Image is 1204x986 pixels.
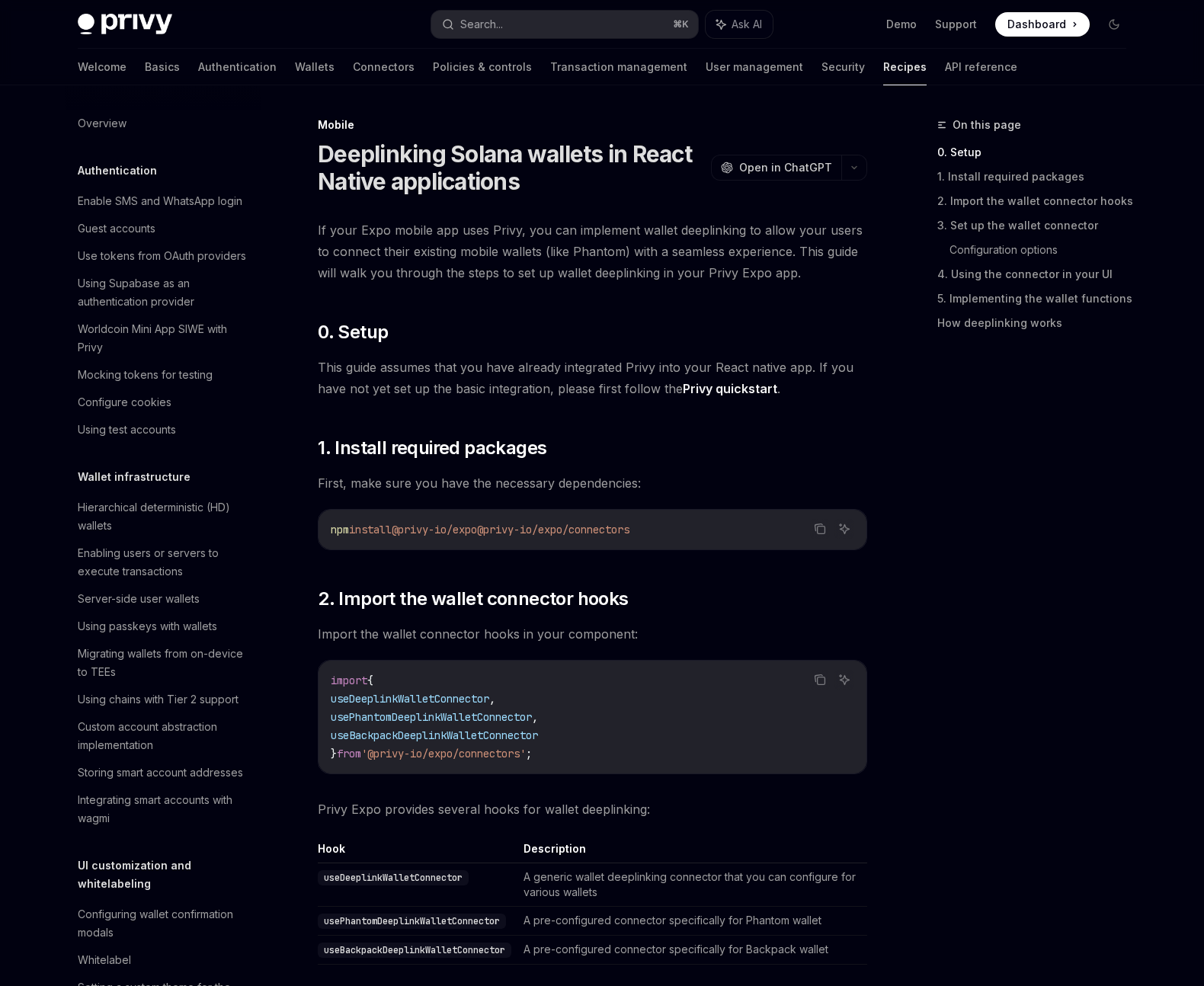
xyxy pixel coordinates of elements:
[318,943,511,958] code: useBackpackDeeplinkWalletConnector
[66,215,261,242] a: Guest accounts
[318,320,388,344] span: 0. Setup
[78,49,126,85] a: Welcome
[550,49,687,85] a: Transaction management
[331,710,532,724] span: usePhantomDeeplinkWalletConnector
[361,747,526,760] span: '@privy-io/expo/connectors'
[433,49,532,85] a: Policies & controls
[78,617,217,635] div: Using passkeys with wallets
[78,320,251,357] div: Worldcoin Mini App SIWE with Privy
[331,523,349,536] span: npm
[66,416,261,443] a: Using test accounts
[489,692,495,706] span: ,
[318,799,867,820] span: Privy Expo provides several hooks for wallet deeplinking:
[78,905,251,942] div: Configuring wallet confirmation modals
[318,841,517,863] th: Hook
[810,670,830,690] button: Copy the contents from the code block
[78,856,261,893] h5: UI customization and whitelabeling
[331,747,337,760] span: }
[883,49,927,85] a: Recipes
[517,936,867,965] td: A pre-configured connector specifically for Backpack wallet
[78,162,157,180] h5: Authentication
[937,287,1138,311] a: 5. Implementing the wallet functions
[66,539,261,585] a: Enabling users or servers to execute transactions
[706,49,803,85] a: User management
[78,247,246,265] div: Use tokens from OAuth providers
[66,110,261,137] a: Overview
[732,17,762,32] span: Ask AI
[937,189,1138,213] a: 2. Import the wallet connector hooks
[367,674,373,687] span: {
[78,544,251,581] div: Enabling users or servers to execute transactions
[834,519,854,539] button: Ask AI
[78,645,251,681] div: Migrating wallets from on-device to TEEs
[318,623,867,645] span: Import the wallet connector hooks in your component:
[318,472,867,494] span: First, make sure you have the necessary dependencies:
[431,11,698,38] button: Search...⌘K
[78,14,172,35] img: dark logo
[66,640,261,686] a: Migrating wallets from on-device to TEEs
[821,49,865,85] a: Security
[78,192,242,210] div: Enable SMS and WhatsApp login
[995,12,1090,37] a: Dashboard
[949,238,1138,262] a: Configuration options
[78,764,243,782] div: Storing smart account addresses
[517,907,867,936] td: A pre-configured connector specifically for Phantom wallet
[953,116,1021,134] span: On this page
[349,523,392,536] span: install
[706,11,773,38] button: Ask AI
[78,219,155,238] div: Guest accounts
[66,686,261,713] a: Using chains with Tier 2 support
[295,49,335,85] a: Wallets
[318,117,867,133] div: Mobile
[460,15,503,34] div: Search...
[78,421,176,439] div: Using test accounts
[78,393,171,411] div: Configure cookies
[810,519,830,539] button: Copy the contents from the code block
[331,674,367,687] span: import
[318,219,867,283] span: If your Expo mobile app uses Privy, you can implement wallet deeplinking to allow your users to c...
[66,315,261,361] a: Worldcoin Mini App SIWE with Privy
[392,523,477,536] span: @privy-io/expo
[78,718,251,754] div: Custom account abstraction implementation
[945,49,1017,85] a: API reference
[1007,17,1066,32] span: Dashboard
[66,786,261,832] a: Integrating smart accounts with wagmi
[318,140,705,195] h1: Deeplinking Solana wallets in React Native applications
[477,523,629,536] span: @privy-io/expo/connectors
[318,587,628,611] span: 2. Import the wallet connector hooks
[673,18,689,30] span: ⌘ K
[66,361,261,389] a: Mocking tokens for testing
[318,914,506,929] code: usePhantomDeeplinkWalletConnector
[198,49,277,85] a: Authentication
[78,366,213,384] div: Mocking tokens for testing
[834,670,854,690] button: Ask AI
[683,381,777,397] a: Privy quickstart
[78,951,131,969] div: Whitelabel
[66,494,261,539] a: Hierarchical deterministic (HD) wallets
[66,270,261,315] a: Using Supabase as an authentication provider
[78,690,239,709] div: Using chains with Tier 2 support
[937,165,1138,189] a: 1. Install required packages
[353,49,415,85] a: Connectors
[331,692,489,706] span: useDeeplinkWalletConnector
[78,468,191,486] h5: Wallet infrastructure
[78,590,200,608] div: Server-side user wallets
[66,585,261,613] a: Server-side user wallets
[937,262,1138,287] a: 4. Using the connector in your UI
[78,498,251,535] div: Hierarchical deterministic (HD) wallets
[66,389,261,416] a: Configure cookies
[532,710,538,724] span: ,
[739,160,832,175] span: Open in ChatGPT
[711,155,841,181] button: Open in ChatGPT
[935,17,977,32] a: Support
[517,841,867,863] th: Description
[66,613,261,640] a: Using passkeys with wallets
[331,728,538,742] span: useBackpackDeeplinkWalletConnector
[66,187,261,215] a: Enable SMS and WhatsApp login
[66,713,261,759] a: Custom account abstraction implementation
[78,114,126,133] div: Overview
[937,213,1138,238] a: 3. Set up the wallet connector
[1102,12,1126,37] button: Toggle dark mode
[526,747,532,760] span: ;
[318,436,546,460] span: 1. Install required packages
